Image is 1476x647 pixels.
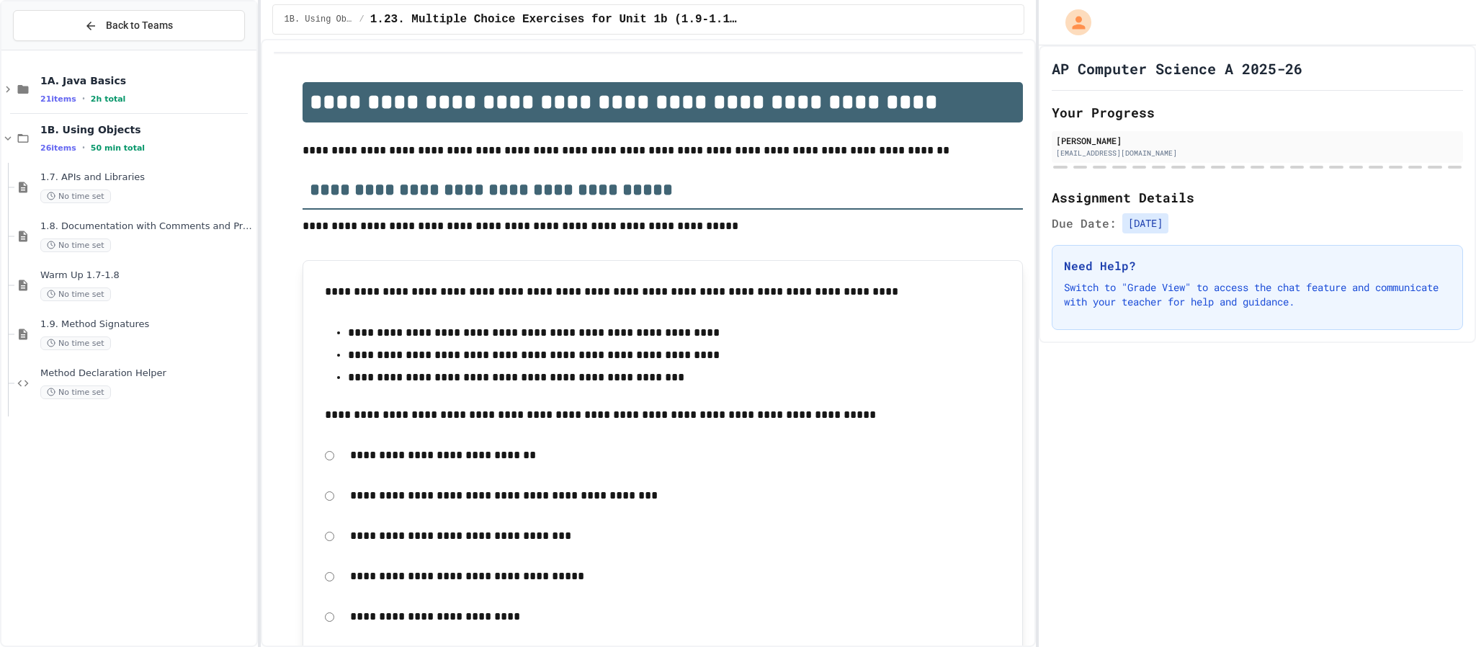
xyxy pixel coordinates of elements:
h1: AP Computer Science A 2025-26 [1052,58,1302,79]
h2: Assignment Details [1052,187,1463,208]
span: 1.9. Method Signatures [40,318,254,331]
span: 26 items [40,143,76,153]
span: • [82,93,85,104]
span: No time set [40,238,111,252]
span: No time set [40,287,111,301]
span: 1.8. Documentation with Comments and Preconditions [40,220,254,233]
span: / [359,14,364,25]
span: Method Declaration Helper [40,367,254,380]
h3: Need Help? [1064,257,1451,275]
span: 1A. Java Basics [40,74,254,87]
div: [EMAIL_ADDRESS][DOMAIN_NAME] [1056,148,1459,159]
span: 1B. Using Objects [285,14,354,25]
span: 1B. Using Objects [40,123,254,136]
span: Back to Teams [106,18,173,33]
span: [DATE] [1122,213,1168,233]
h2: Your Progress [1052,102,1463,122]
span: 1.7. APIs and Libraries [40,171,254,184]
span: No time set [40,336,111,350]
span: No time set [40,385,111,399]
span: 2h total [91,94,126,104]
span: 50 min total [91,143,145,153]
span: • [82,142,85,153]
div: [PERSON_NAME] [1056,134,1459,147]
span: No time set [40,189,111,203]
span: Due Date: [1052,215,1117,232]
button: Back to Teams [13,10,245,41]
p: Switch to "Grade View" to access the chat feature and communicate with your teacher for help and ... [1064,280,1451,309]
span: 1.23. Multiple Choice Exercises for Unit 1b (1.9-1.15) [370,11,739,28]
span: 21 items [40,94,76,104]
span: Warm Up 1.7-1.8 [40,269,254,282]
div: My Account [1050,6,1095,39]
